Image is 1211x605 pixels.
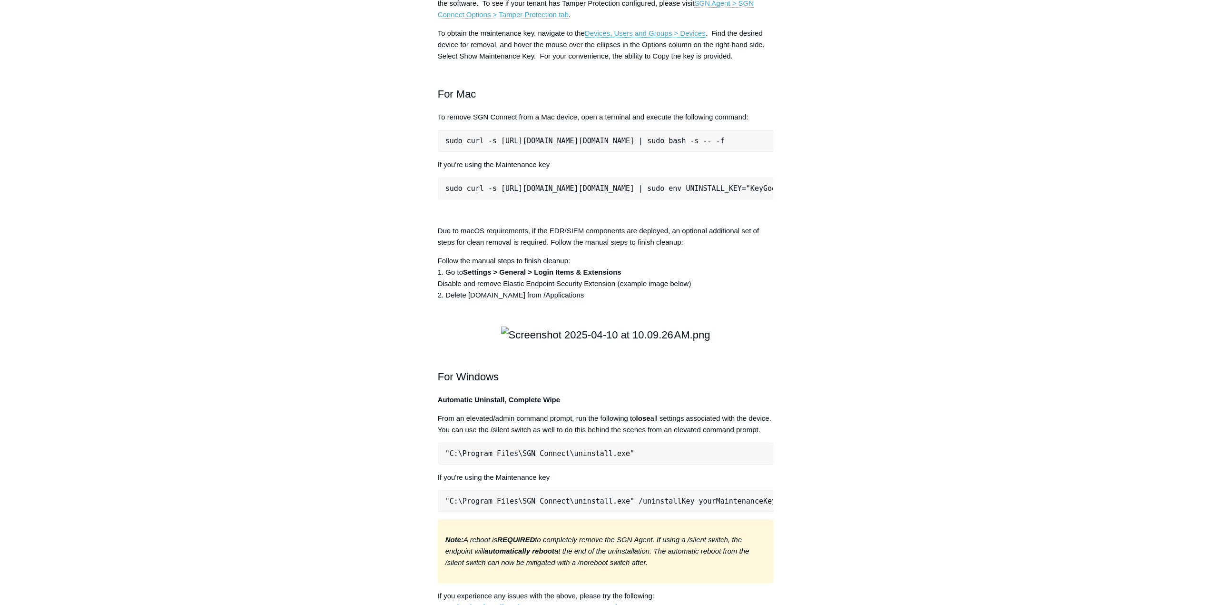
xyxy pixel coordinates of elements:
[438,28,774,62] p: To obtain the maintenance key, navigate to the . Find the desired device for removal, and hover t...
[438,255,774,301] p: Follow the manual steps to finish cleanup: 1. Go to Disable and remove Elastic Endpoint Security ...
[445,536,749,566] em: A reboot is to completely remove the SGN Agent. If using a /silent switch, the endpoint will at t...
[438,414,771,434] span: From an elevated/admin command prompt, run the following to all settings associated with the devi...
[445,536,463,544] strong: Note:
[438,352,774,385] h2: For Windows
[438,111,774,123] p: To remove SGN Connect from a Mac device, open a terminal and execute the following command:
[585,29,706,38] a: Devices, Users and Groups > Devices
[438,490,774,512] pre: "C:\Program Files\SGN Connect\uninstall.exe" /uninstallKey yourMaintenanceKeyHere
[497,536,535,544] strong: REQUIRED
[438,396,560,404] strong: Automatic Uninstall, Complete Wipe
[445,449,634,458] span: "C:\Program Files\SGN Connect\uninstall.exe"
[438,225,774,248] p: Due to macOS requirements, if the EDR/SIEM components are deployed, an optional additional set of...
[463,268,621,276] strong: Settings > General > Login Items & Extensions
[484,547,554,555] strong: automatically reboot
[438,69,774,102] h2: For Mac
[438,159,774,170] p: If you're using the Maintenance key
[501,327,710,343] img: Screenshot 2025-04-10 at 10.09.26 AM.png
[636,414,650,422] strong: lose
[438,130,774,152] pre: sudo curl -s [URL][DOMAIN_NAME][DOMAIN_NAME] | sudo bash -s -- -f
[438,178,774,199] pre: sudo curl -s [URL][DOMAIN_NAME][DOMAIN_NAME] | sudo env UNINSTALL_KEY="KeyGoesHere" bash -s -- -f
[438,472,774,483] p: If you're using the Maintenance key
